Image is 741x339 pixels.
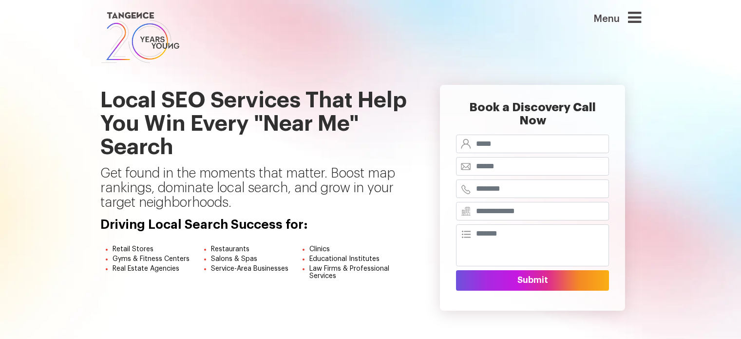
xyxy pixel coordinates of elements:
[100,65,410,166] h1: Local SEO Services That Help You Win Every "Near Me" Search
[211,265,288,272] span: Service-Area Businesses
[211,246,249,253] span: Restaurants
[309,246,330,253] span: Clinics
[113,246,153,253] span: Retail Stores
[113,265,179,272] span: Real Estate Agencies
[309,256,380,262] span: Educational Institutes
[100,10,180,65] img: logo SVG
[100,218,410,232] h4: Driving Local Search Success for:
[456,101,609,135] h2: Book a Discovery Call Now
[456,270,609,291] button: Submit
[309,265,389,279] span: Law Firms & Professional Services
[113,256,190,262] span: Gyms & Fitness Centers
[100,166,410,218] p: Get found in the moments that matter. Boost map rankings, dominate local search, and grow in your...
[211,256,257,262] span: Salons & Spas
